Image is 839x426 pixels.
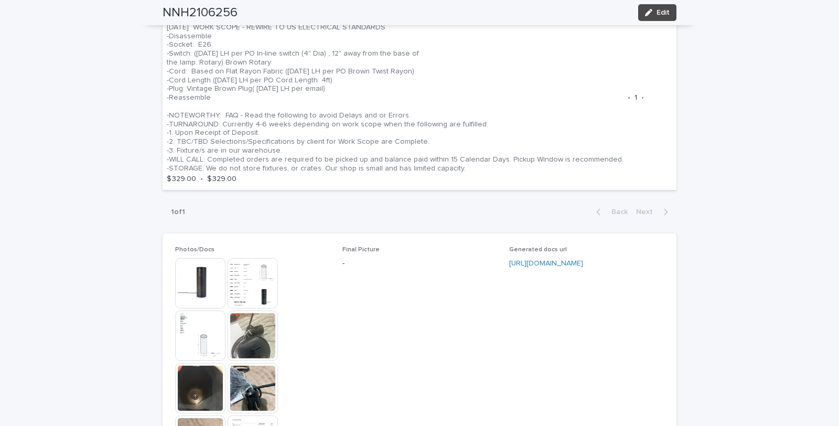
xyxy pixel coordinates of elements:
span: Edit [657,9,670,16]
p: 1 [634,93,637,102]
button: Edit [638,4,676,21]
span: Photos/Docs [175,247,214,253]
span: Back [605,208,628,216]
p: $ 329.00 [167,175,196,184]
span: Next [636,208,659,216]
span: Final Picture [342,247,380,253]
a: [URL][DOMAIN_NAME] [509,260,583,267]
h2: NNH2106256 [163,5,238,20]
p: - [342,258,497,269]
button: Back [588,207,632,217]
button: Next [632,207,676,217]
p: $ 329.00 [207,175,236,184]
p: 1 of 1 [163,199,193,225]
p: • [200,175,203,184]
p: [DATE] WORK SCOPE - REWIRE TO US ELECTRICAL STANDARDS -Disassemble -Socket: E26 -Switch: ([DATE] ... [167,23,623,173]
p: • [641,93,644,102]
span: Generated docs url [509,247,567,253]
p: • [628,93,630,102]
